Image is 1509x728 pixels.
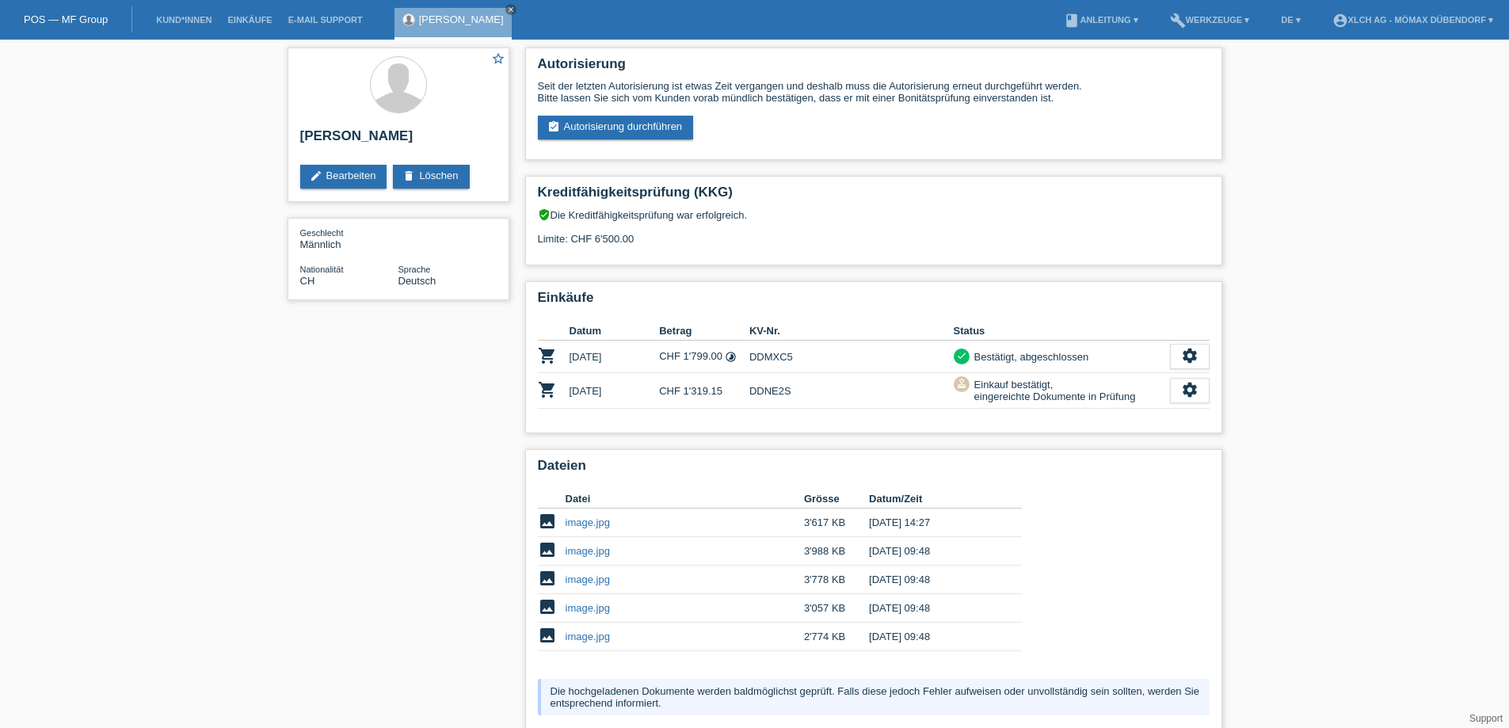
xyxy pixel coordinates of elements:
i: image [538,626,557,645]
td: [DATE] 09:48 [869,537,999,566]
i: delete [402,170,415,182]
td: [DATE] 09:48 [869,623,999,651]
i: image [538,512,557,531]
i: book [1064,13,1080,29]
span: Schweiz [300,275,315,287]
td: 3'778 KB [804,566,869,594]
a: assignment_turned_inAutorisierung durchführen [538,116,694,139]
td: CHF 1'799.00 [659,341,749,373]
a: [PERSON_NAME] [419,13,504,25]
a: Kund*innen [148,15,219,25]
a: image.jpg [566,516,610,528]
i: image [538,597,557,616]
i: settings [1181,347,1198,364]
i: verified_user [538,208,551,221]
td: 3'617 KB [804,509,869,537]
td: [DATE] [570,373,660,409]
span: Sprache [398,265,431,274]
i: approval [956,378,967,389]
a: Support [1469,713,1503,724]
i: check [956,350,967,361]
i: image [538,540,557,559]
td: [DATE] 09:48 [869,594,999,623]
h2: Autorisierung [538,56,1210,80]
a: E-Mail Support [280,15,371,25]
th: Grösse [804,490,869,509]
a: star_border [491,51,505,68]
th: Datei [566,490,804,509]
td: 2'774 KB [804,623,869,651]
i: POSP00027440 [538,380,557,399]
a: image.jpg [566,602,610,614]
i: assignment_turned_in [547,120,560,133]
i: star_border [491,51,505,66]
h2: Kreditfähigkeitsprüfung (KKG) [538,185,1210,208]
td: DDMXC5 [749,341,954,373]
i: build [1170,13,1186,29]
a: image.jpg [566,545,610,557]
a: bookAnleitung ▾ [1056,15,1145,25]
h2: Dateien [538,458,1210,482]
a: image.jpg [566,574,610,585]
th: Datum/Zeit [869,490,999,509]
th: Datum [570,322,660,341]
td: [DATE] 09:48 [869,566,999,594]
i: timelapse [725,351,737,363]
div: Bestätigt, abgeschlossen [970,349,1089,365]
a: buildWerkzeuge ▾ [1162,15,1258,25]
th: KV-Nr. [749,322,954,341]
span: Nationalität [300,265,344,274]
h2: Einkäufe [538,290,1210,314]
i: POSP00007596 [538,346,557,365]
th: Betrag [659,322,749,341]
i: edit [310,170,322,182]
i: account_circle [1332,13,1348,29]
span: Deutsch [398,275,436,287]
td: [DATE] [570,341,660,373]
td: 3'057 KB [804,594,869,623]
th: Status [954,322,1170,341]
a: POS — MF Group [24,13,108,25]
i: settings [1181,381,1198,398]
div: Die Kreditfähigkeitsprüfung war erfolgreich. Limite: CHF 6'500.00 [538,208,1210,257]
div: Männlich [300,227,398,250]
h2: [PERSON_NAME] [300,128,497,152]
td: CHF 1'319.15 [659,373,749,409]
a: close [505,4,516,15]
i: image [538,569,557,588]
a: Einkäufe [219,15,280,25]
i: close [507,6,515,13]
a: editBearbeiten [300,165,387,189]
td: DDNE2S [749,373,954,409]
td: 3'988 KB [804,537,869,566]
div: Die hochgeladenen Dokumente werden baldmöglichst geprüft. Falls diese jedoch Fehler aufweisen ode... [538,679,1210,715]
td: [DATE] 14:27 [869,509,999,537]
div: Einkauf bestätigt, eingereichte Dokumente in Prüfung [970,376,1136,405]
a: DE ▾ [1273,15,1308,25]
span: Geschlecht [300,228,344,238]
a: account_circleXLCH AG - Mömax Dübendorf ▾ [1324,15,1501,25]
div: Seit der letzten Autorisierung ist etwas Zeit vergangen und deshalb muss die Autorisierung erneut... [538,80,1210,104]
a: deleteLöschen [393,165,469,189]
a: image.jpg [566,631,610,642]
